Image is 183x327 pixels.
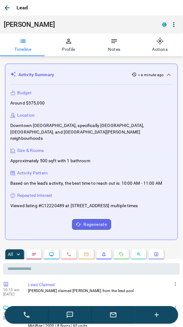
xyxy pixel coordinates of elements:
[84,252,89,257] svg: Emails
[8,252,13,257] p: All
[101,252,106,257] svg: Listing Alerts
[162,22,167,27] div: condos.ca
[4,21,153,29] h1: [PERSON_NAME]
[138,72,164,78] p: < a minute ago
[17,112,35,119] p: Location
[10,180,162,187] p: Based on the lead's activity, the best time to reach out is: 10:00 AM - 11:00 AM
[17,4,28,12] p: Lead
[17,170,48,177] p: Activity Pattern
[3,292,22,297] p: [DATE]
[10,69,173,81] div: Activity Summary< a minute ago
[10,203,138,209] p: Viewed listing #C12220489 at [STREET_ADDRESS] multiple times
[17,90,32,96] p: Budget
[72,219,111,230] button: Regenerate
[154,252,159,257] svg: Agent Actions
[49,252,54,257] svg: Lead Browsing Activity
[10,122,173,142] p: Downtown [GEOGRAPHIC_DATA], specifically [GEOGRAPHIC_DATA], [GEOGRAPHIC_DATA], and [GEOGRAPHIC_DA...
[3,288,22,292] p: 10:15 am
[28,282,177,288] p: Lead Claimed
[28,288,177,294] p: [PERSON_NAME] claimed [PERSON_NAME] from the lead pool
[32,252,37,257] svg: Notes
[91,34,137,56] button: Notes
[10,158,90,164] p: Approximately 500 sqft with 1 bathroom
[46,34,92,56] button: Profile
[3,312,22,316] p: 10:14 am
[3,316,22,320] p: [DATE]
[17,148,44,154] p: Size & Rooms
[67,252,72,257] svg: Calls
[17,193,52,199] p: Repeated Interest
[119,252,124,257] svg: Requests
[28,305,177,312] p: Viewed a Building
[136,252,141,257] svg: Opportunities
[10,100,45,106] p: Around $375,000
[18,71,54,78] p: Activity Summary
